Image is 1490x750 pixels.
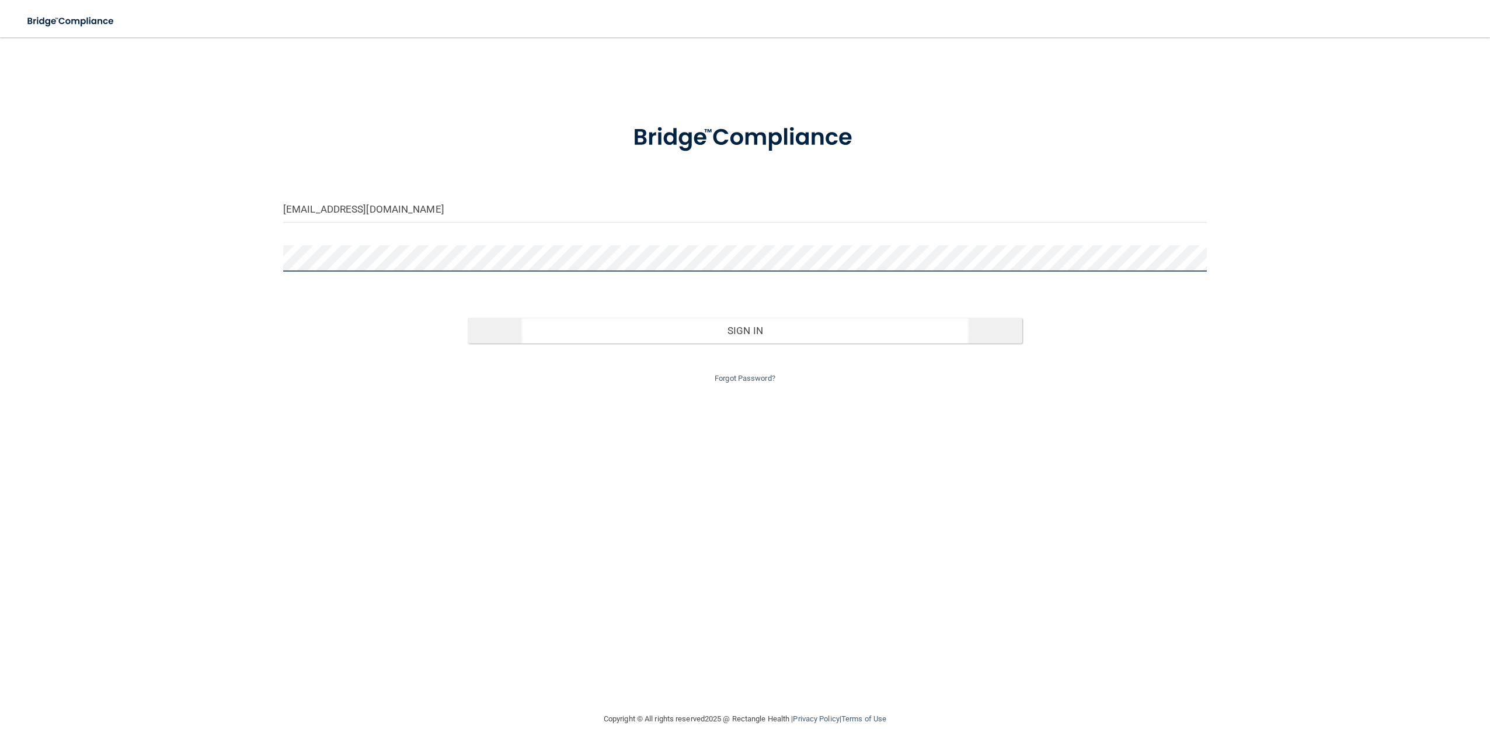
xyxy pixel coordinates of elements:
[468,318,1022,343] button: Sign In
[841,714,886,723] a: Terms of Use
[793,714,839,723] a: Privacy Policy
[532,700,958,738] div: Copyright © All rights reserved 2025 @ Rectangle Health | |
[715,374,775,383] a: Forgot Password?
[18,9,125,33] img: bridge_compliance_login_screen.278c3ca4.svg
[609,107,881,168] img: bridge_compliance_login_screen.278c3ca4.svg
[283,196,1207,223] input: Email
[1288,667,1476,714] iframe: Drift Widget Chat Controller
